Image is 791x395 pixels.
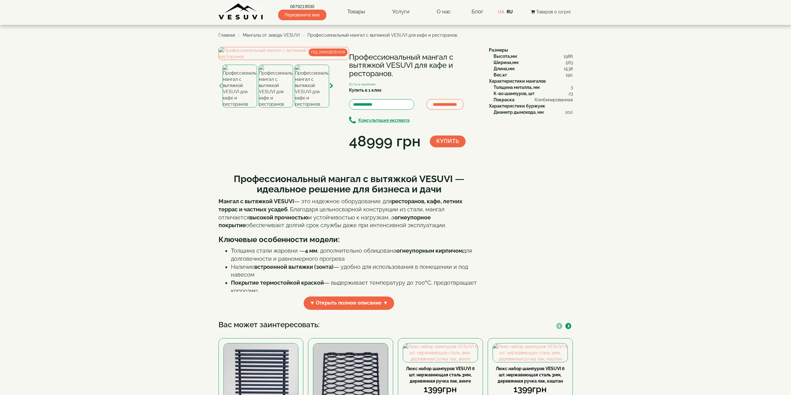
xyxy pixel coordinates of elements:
[494,72,507,77] b: Вес,кг
[295,65,329,108] img: Профессиональный мангал с вытяжкой VESUVI для кафе и ресторанов.
[494,72,573,78] div: :
[254,264,333,270] strong: встроенной вытяжки (зонта)
[565,109,573,115] span: 200
[396,247,463,254] strong: огнеупорным кирпичом
[489,79,546,84] b: Характеристики мангалов
[494,53,573,59] div: :
[494,60,518,65] b: Ширина,мм
[218,47,349,60] img: Профессиональный мангал с вытяжкой VESUVI для кафе и ресторанов.
[430,5,457,19] a: О нас
[218,235,340,244] b: Ключевые особенности модели:
[403,343,478,362] img: Люкс набор шампуров VESUVI 6 шт. нержавеющая сталь 3мм, деревянная ручка лак, венге
[494,59,573,66] div: :
[494,91,534,96] b: К-во шампуров, шт
[471,8,483,15] a: Блог
[358,118,410,123] b: Консультация експерта
[535,97,573,103] span: Комбинированная
[507,9,513,14] a: RU
[349,53,480,78] h1: Профессиональный мангал с вытяжкой VESUVI для кафе и ресторанов.
[259,65,293,108] img: Профессиональный мангал с вытяжкой VESUVI для кафе и ресторанов.
[307,33,458,38] span: Профессиональный мангал с вытяжкой VESUVI для кафе и ресторанов.
[563,53,573,59] span: 1986
[349,82,375,86] small: Есть в наличии
[234,173,464,195] b: Профессиональный мангал с вытяжкой VESUVI — идеальное решение для бизнеса и дачи
[218,197,480,229] p: — это надежное оборудование для . Благодаря цельносварной конструкции из стали, мангал отличается...
[309,48,347,56] span: ПІД ЗАМОВЛЕННЯ
[494,84,573,90] div: :
[218,3,264,20] img: Завод VESUVI
[489,48,508,53] b: Размеры
[494,97,573,103] div: :
[494,109,573,115] div: :
[231,247,480,263] li: Толщина стали жаровни — , дополнительно облицована для долговечности и равномерного прогрева
[566,59,573,66] span: 563
[278,3,326,10] a: 0679219530
[494,66,573,72] div: :
[529,8,573,15] button: Товаров 0 (0грн)
[223,65,257,108] img: Профессиональный мангал с вытяжкой VESUVI для кафе и ресторанов.
[386,5,416,19] a: Услуги
[568,90,573,97] span: 23
[231,279,324,286] strong: Покрытие термостойкой краской
[566,72,573,78] span: 190
[349,87,382,93] label: Купить в 1 клик
[249,214,308,221] strong: высокой прочностью
[494,97,514,102] b: Покраска
[305,247,317,254] strong: 4 мм
[564,66,573,72] span: 1538
[430,135,466,147] button: Купить
[218,33,235,38] a: Главная
[218,198,294,204] strong: Мангал с вытяжкой VESUVI
[349,131,421,152] div: 48999 грн
[278,10,326,20] span: Перезвоните мне
[406,366,475,384] a: Люкс набор шампуров VESUVI 6 шт. нержавеющая сталь 3мм, деревянная ручка лак, венге
[494,110,544,115] b: Диаметр дымохода, мм
[571,84,573,90] span: 3
[231,263,480,279] li: Наличие — удобно для использования в помещении и под навесом
[218,321,573,329] h3: Вас может заинтересовать:
[536,9,571,14] span: Товаров 0 (0грн)
[304,296,394,310] span: ▼ Открыть полное описание ▼
[494,90,573,97] div: :
[496,366,565,384] a: Люкс набор шампуров VESUVI 6 шт. нержавеющая сталь 3мм, деревянная ручка лак, каштан
[494,66,514,71] b: Длина,мм
[494,54,517,59] b: Высота,мм
[341,5,371,19] a: Товары
[493,343,568,362] img: Люкс набор шампуров VESUVI 6 шт. нержавеющая сталь 3мм, деревянная ручка лак, каштан
[489,103,545,108] b: Характеристики буржуек
[243,33,300,38] a: Мангалы от завода VESUVI
[218,198,462,213] strong: ресторанов, кафе, летних террас и частных усадеб
[231,279,480,295] li: — выдерживает температуру до 700°C, предотвращает коррозию
[494,85,540,90] b: Толщина металла, мм
[498,9,504,14] a: UA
